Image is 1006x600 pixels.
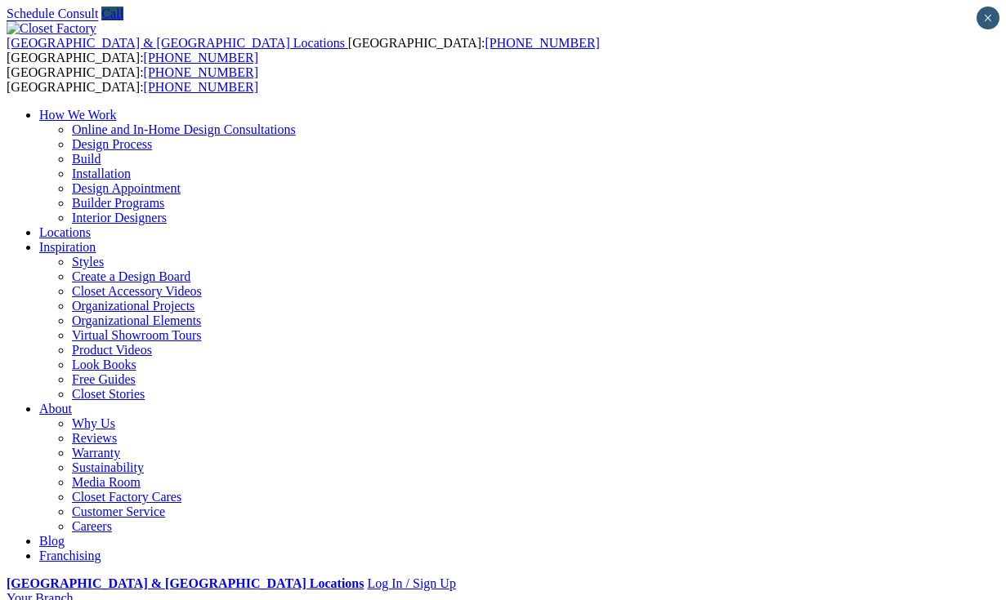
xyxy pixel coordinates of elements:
a: Franchising [39,549,101,562]
a: Interior Designers [72,211,167,224]
a: How We Work [39,108,117,122]
a: Warranty [72,446,120,460]
a: Blog [39,534,65,548]
a: Sustainability [72,460,144,474]
a: Locations [39,225,91,239]
span: [GEOGRAPHIC_DATA]: [GEOGRAPHIC_DATA]: [7,65,258,94]
a: Reviews [72,431,117,445]
a: Online and In-Home Design Consultations [72,122,296,136]
a: Look Books [72,358,136,371]
a: [GEOGRAPHIC_DATA] & [GEOGRAPHIC_DATA] Locations [7,576,364,590]
a: Log In / Sign Up [367,576,455,590]
a: Design Process [72,137,152,151]
a: Customer Service [72,504,165,518]
a: [PHONE_NUMBER] [144,65,258,79]
a: Careers [72,519,112,533]
a: Organizational Projects [72,299,194,313]
a: About [39,402,72,416]
a: Closet Factory Cares [72,490,181,504]
a: Inspiration [39,240,96,254]
a: Why Us [72,416,115,430]
img: Closet Factory [7,21,96,36]
a: [PHONE_NUMBER] [485,36,599,50]
a: Closet Accessory Videos [72,284,202,298]
a: Styles [72,255,104,269]
span: [GEOGRAPHIC_DATA]: [GEOGRAPHIC_DATA]: [7,36,600,64]
a: Media Room [72,475,141,489]
a: Product Videos [72,343,152,357]
a: Create a Design Board [72,269,190,283]
a: [PHONE_NUMBER] [144,80,258,94]
button: Close [977,7,999,29]
span: [GEOGRAPHIC_DATA] & [GEOGRAPHIC_DATA] Locations [7,36,345,50]
a: Design Appointment [72,181,181,195]
a: Closet Stories [72,387,145,401]
a: [PHONE_NUMBER] [144,51,258,64]
a: Builder Programs [72,196,164,210]
a: Call [101,7,123,20]
a: Build [72,152,101,166]
a: Free Guides [72,372,136,386]
a: Organizational Elements [72,313,201,327]
a: [GEOGRAPHIC_DATA] & [GEOGRAPHIC_DATA] Locations [7,36,348,50]
a: Virtual Showroom Tours [72,328,202,342]
a: Installation [72,167,131,180]
a: Schedule Consult [7,7,98,20]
